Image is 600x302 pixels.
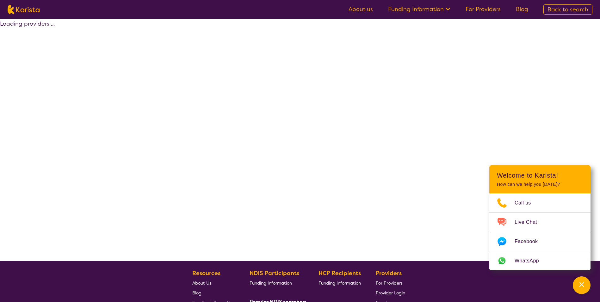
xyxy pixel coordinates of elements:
[192,290,201,296] span: Blog
[192,288,235,298] a: Blog
[319,278,361,288] a: Funding Information
[319,280,361,286] span: Funding Information
[376,269,402,277] b: Providers
[192,269,220,277] b: Resources
[376,278,405,288] a: For Providers
[192,278,235,288] a: About Us
[543,4,592,15] a: Back to search
[250,280,292,286] span: Funding Information
[497,172,583,179] h2: Welcome to Karista!
[515,237,545,246] span: Facebook
[376,290,405,296] span: Provider Login
[250,278,304,288] a: Funding Information
[8,5,40,14] img: Karista logo
[516,5,528,13] a: Blog
[547,6,588,13] span: Back to search
[515,217,545,227] span: Live Chat
[349,5,373,13] a: About us
[319,269,361,277] b: HCP Recipients
[573,276,591,294] button: Channel Menu
[466,5,501,13] a: For Providers
[250,269,299,277] b: NDIS Participants
[515,256,547,266] span: WhatsApp
[515,198,539,208] span: Call us
[192,280,211,286] span: About Us
[376,280,403,286] span: For Providers
[497,182,583,187] p: How can we help you [DATE]?
[388,5,450,13] a: Funding Information
[489,251,591,270] a: Web link opens in a new tab.
[489,165,591,270] div: Channel Menu
[489,193,591,270] ul: Choose channel
[376,288,405,298] a: Provider Login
